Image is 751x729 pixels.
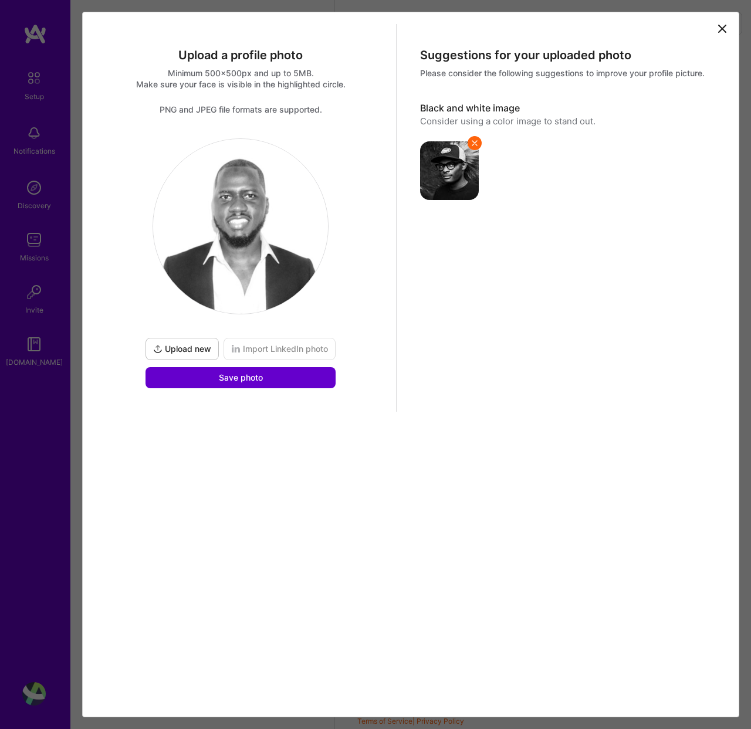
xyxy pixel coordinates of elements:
i: icon LinkedInDarkV2 [231,344,241,354]
div: Suggestions for your uploaded photo [420,48,713,63]
button: Import LinkedIn photo [224,338,336,360]
div: Black and white image [420,102,713,115]
i: icon UploadDark [153,344,163,354]
div: Please consider the following suggestions to improve your profile picture. [420,67,713,79]
span: Import LinkedIn photo [231,343,328,355]
button: Upload new [146,338,219,360]
div: logoUpload newImport LinkedIn photoSave photo [143,138,338,388]
div: Upload a profile photo [94,48,387,63]
div: Minimum 500x500px and up to 5MB. [94,67,387,79]
div: Make sure your face is visible in the highlighted circle. [94,79,387,90]
span: Save photo [219,372,263,384]
img: logo [153,139,328,314]
button: Save photo [146,367,336,388]
div: Consider using a color image to stand out. [420,115,713,127]
div: PNG and JPEG file formats are supported. [94,104,387,115]
img: avatar [420,141,479,200]
span: Upload new [153,343,211,355]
